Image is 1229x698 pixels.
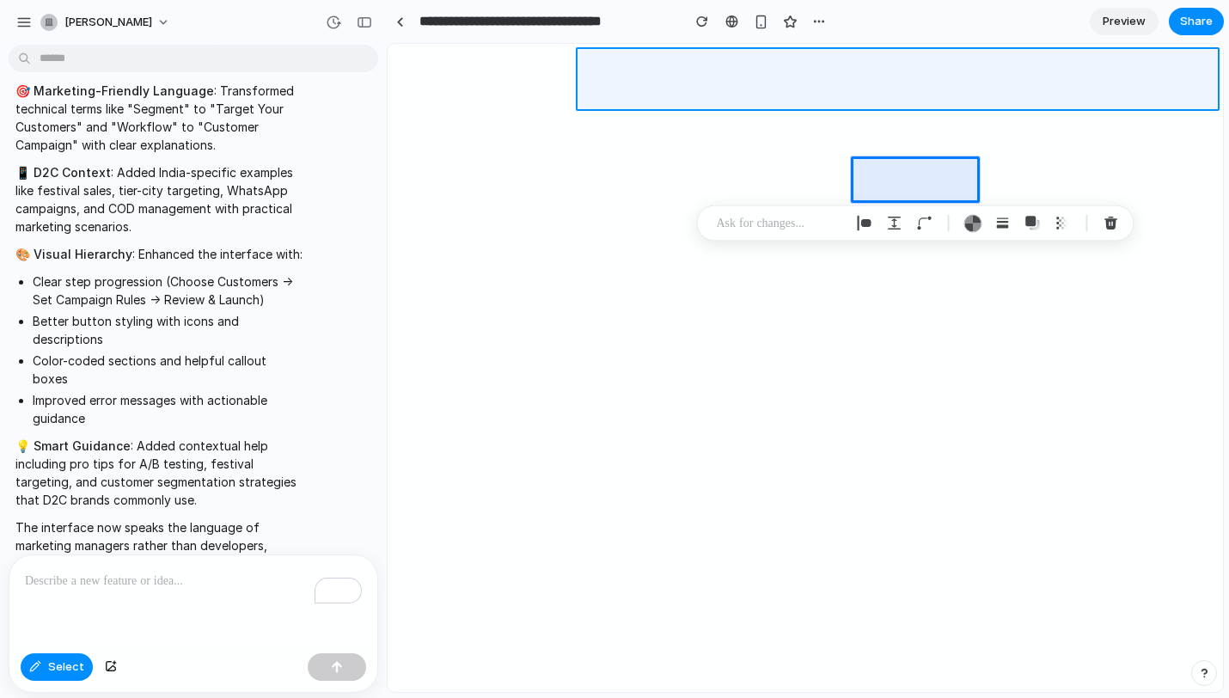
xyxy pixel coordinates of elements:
strong: 💡 Smart Guidance [15,438,131,453]
strong: 📱 D2C Context [15,165,111,180]
strong: 🎨 Visual Hierarchy [15,247,132,261]
span: Select [48,658,84,676]
li: Better button styling with icons and descriptions [33,312,303,348]
strong: 🎯 Marketing-Friendly Language [15,83,214,98]
p: : Added contextual help including pro tips for A/B testing, festival targeting, and customer segm... [15,437,303,509]
p: : Enhanced the interface with: [15,245,303,263]
p: The interface now speaks the language of marketing managers rather than developers, making it muc... [15,518,303,591]
p: : Transformed technical terms like "Segment" to "Target Your Customers" and "Workflow" to "Custom... [15,82,303,154]
button: Share [1169,8,1224,35]
div: To enrich screen reader interactions, please activate Accessibility in Grammarly extension settings [9,555,377,646]
span: [PERSON_NAME] [64,14,152,31]
span: Preview [1103,13,1146,30]
li: Color-coded sections and helpful callout boxes [33,352,303,388]
button: Select [21,653,93,681]
button: [PERSON_NAME] [34,9,179,36]
li: Improved error messages with actionable guidance [33,391,303,427]
span: Share [1180,13,1213,30]
li: Clear step progression (Choose Customers → Set Campaign Rules → Review & Launch) [33,272,303,309]
p: : Added India-specific examples like festival sales, tier-city targeting, WhatsApp campaigns, and... [15,163,303,236]
a: Preview [1090,8,1159,35]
